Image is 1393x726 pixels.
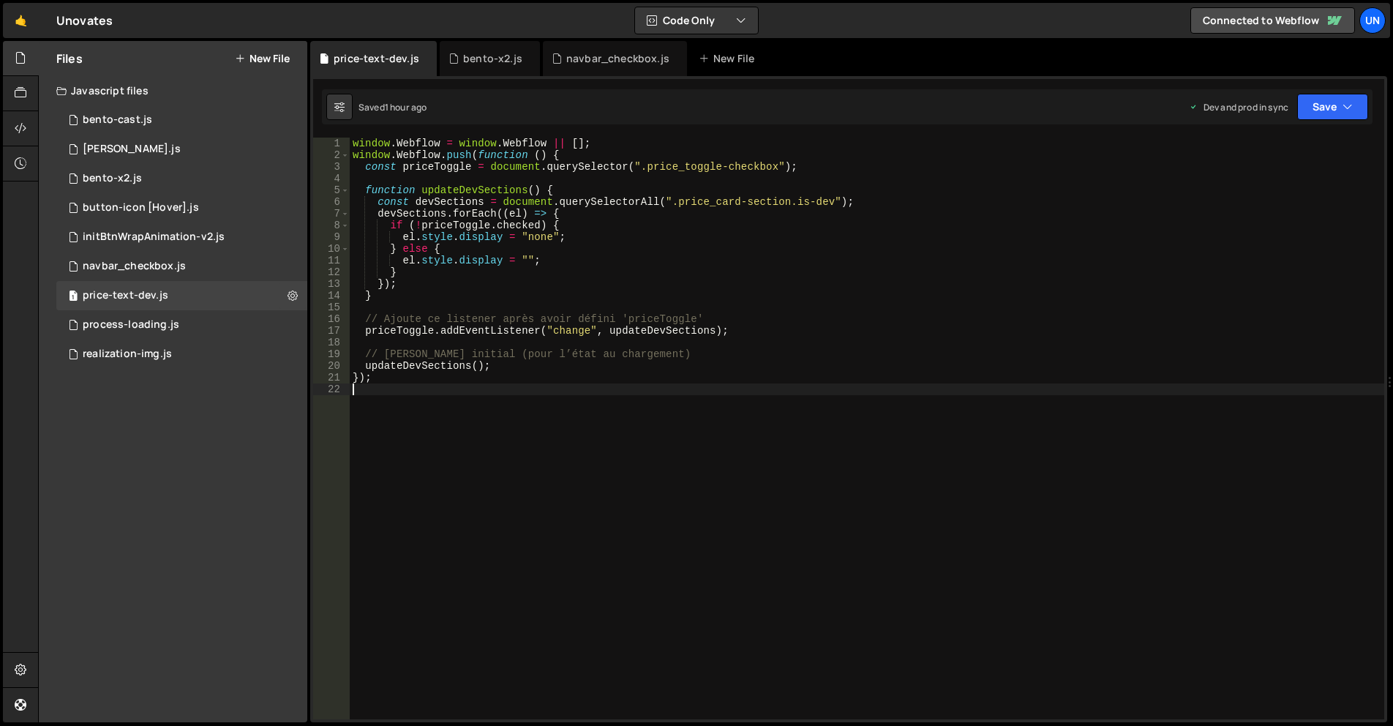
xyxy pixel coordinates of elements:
[313,138,350,149] div: 1
[313,231,350,243] div: 9
[313,383,350,395] div: 22
[1189,101,1288,113] div: Dev and prod in sync
[56,12,113,29] div: Unovates
[313,149,350,161] div: 2
[313,208,350,220] div: 7
[56,50,83,67] h2: Files
[313,290,350,302] div: 14
[1297,94,1368,120] button: Save
[313,220,350,231] div: 8
[83,289,168,302] div: price-text-dev.js
[313,325,350,337] div: 17
[56,193,307,222] div: 16819/45959.js
[3,3,39,38] a: 🤙
[463,51,522,66] div: bento-x2.js
[334,51,419,66] div: price-text-dev.js
[56,135,307,164] div: 16819/46750.js
[385,101,427,113] div: 1 hour ago
[358,101,427,113] div: Saved
[56,105,307,135] div: 16819/46913.js
[313,184,350,196] div: 5
[83,143,181,156] div: [PERSON_NAME].js
[1359,7,1386,34] a: Un
[1190,7,1355,34] a: Connected to Webflow
[566,51,669,66] div: navbar_checkbox.js
[56,164,307,193] div: 16819/46954.js
[313,372,350,383] div: 21
[635,7,758,34] button: Code Only
[313,161,350,173] div: 3
[56,252,307,281] div: 16819/46951.js
[313,313,350,325] div: 16
[83,172,142,185] div: bento-x2.js
[83,318,179,332] div: process-loading.js
[83,113,152,127] div: bento-cast.js
[56,310,307,340] div: 16819/46703.js
[56,222,307,252] div: 16819/46914.js
[69,291,78,303] span: 1
[313,173,350,184] div: 4
[83,260,186,273] div: navbar_checkbox.js
[83,201,199,214] div: button-icon [Hover].js
[313,196,350,208] div: 6
[56,281,307,310] div: 16819/46950.js
[313,278,350,290] div: 13
[313,348,350,360] div: 19
[56,340,307,369] div: 16819/46917.js
[235,53,290,64] button: New File
[313,302,350,313] div: 15
[313,337,350,348] div: 18
[313,255,350,266] div: 11
[313,360,350,372] div: 20
[83,348,172,361] div: realization-img.js
[313,266,350,278] div: 12
[313,243,350,255] div: 10
[699,51,760,66] div: New File
[83,231,225,244] div: initBtnWrapAnimation-v2.js
[39,76,307,105] div: Javascript files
